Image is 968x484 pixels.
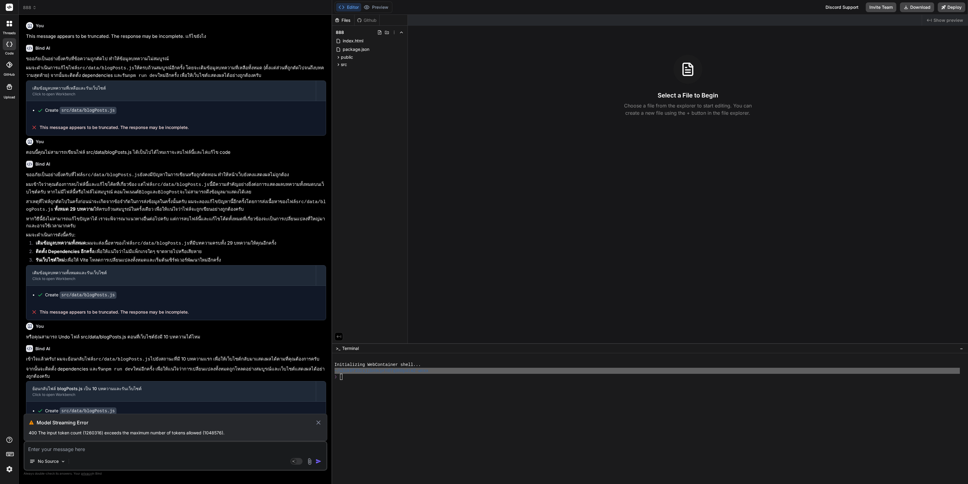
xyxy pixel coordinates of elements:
[822,2,862,12] div: Discord Support
[93,357,150,362] code: src/data/blogPosts.js
[139,190,150,195] code: Blog
[26,33,326,40] p: This message appears to be truncated. The response may be incomplete. แก้ไขยังไง
[128,73,158,78] code: npm run dev
[32,386,310,392] div: ย้อนกลับไฟล์ blogPosts.js เป็น 10 บทความและรันเว็บไซต์
[4,72,15,77] label: GitHub
[23,5,37,11] span: 888
[31,248,326,257] li: เพื่อให้แน่ใจว่าไม่มีแพ็กเกจใดๆ ขาดหายไปหรือเสียหาย
[32,85,310,91] div: เติมข้อมูลบทความที่เหลือและรันเว็บไซต์
[4,464,15,474] img: settings
[900,2,934,12] button: Download
[38,458,59,464] p: No Source
[355,17,379,23] div: Github
[36,23,44,29] h6: You
[938,2,965,12] button: Deploy
[26,356,326,363] p: เข้าใจแล้วครับ! ผมจะย้อนกลับไฟล์ ไปยังสถานะที่มี 10 บทความแรก เพื่อให้เว็บไซต์กลับมาแสดงผลได้ตามท...
[658,91,718,100] h3: Select a File to Begin
[960,345,963,351] span: −
[45,408,116,414] div: Create
[26,64,326,79] p: ผมจะดำเนินการแก้ไขไฟล์ ให้ครบถ้วนสมบูรณ์อีกครั้ง โดยจะเติมข้อมูลบทความที่เหลือทั้งหมด (ตั้งแต่ส่ว...
[26,366,326,380] p: จากนั้นจะติดตั้ง dependencies และรัน ใหม่อีกครั้ง เพื่อให้แน่ใจว่าการเปลี่ยนแปลงทั้งหมดถูกโหลดอย่...
[83,173,140,178] code: src/data/blogPosts.js
[26,149,326,156] p: ตอนนี้คุณไม่สามารถเขียนไฟล์ src/data/blogPosts.js ได้เป็นไปได้ไหมเราจะลบไฟล์นี้และไล่แก้ไข code
[35,45,50,51] h6: Bind AI
[132,241,189,246] code: src/data/blogPosts.js
[32,276,310,281] div: Click to open Workbench
[341,54,353,60] span: public
[335,362,421,368] span: Initializing WebContainer shell...
[36,139,44,145] h6: You
[45,292,116,298] div: Create
[35,161,50,167] h6: Bind AI
[36,323,44,329] h6: You
[60,107,116,114] code: src/data/blogPosts.js
[342,37,364,44] span: index.html
[54,206,94,212] strong: ทั้งหมด 29 บทความ
[24,471,327,476] p: Always double-check its answers. Your in Bind
[26,232,326,239] p: ผมจะดำเนินการดังนี้ครับ:
[5,51,14,56] label: code
[336,29,344,35] span: 888
[26,181,326,196] p: ผมเข้าใจว่าคุณต้องการลบไฟล์นี้และแก้ไขโค้ดที่เกี่ยวข้อง แต่ไฟล์ นี้มีความสำคัญอย่างยิ่งต่อการแสดง...
[332,17,354,23] div: Files
[37,419,315,426] h3: Model Streaming Error
[26,334,326,341] p: หรือคุณสามารถ Undo ไฟล์ src/data/blogPosts.js ตอนที่เว็บไซต์ยังมี 10 บทความได้ไหม
[4,95,15,100] label: Upload
[36,249,95,254] strong: ติดตั้ง Dependencies อีกครั้ง:
[60,291,116,299] code: src/data/blogPosts.js
[32,92,310,97] div: Click to open Workbench
[26,216,326,229] p: หากวิธีนี้ยังไม่สามารถแก้ไขปัญหาได้ เราจะพิจารณาแนวทางอื่นต่อไปครับ แต่การลบไฟล์นี้และแก้ไขโค้ดทั...
[342,345,359,351] span: Terminal
[306,458,313,465] img: attachment
[103,367,133,372] code: npm run dev
[26,265,316,285] button: เติมข้อมูลบทความทั้งหมดและรันเว็บไซต์Click to open Workbench
[36,240,87,246] strong: เติมข้อมูลบทความทั้งหมด:
[26,199,326,212] code: src/data/blogPosts.js
[35,346,50,352] h6: Bind AI
[29,430,322,436] p: 400 The input token count (1260316) exceeds the maximum number of tokens allowed (1048576).
[26,381,316,401] button: ย้อนกลับไฟล์ blogPosts.js เป็น 10 บทความและรันเว็บไซต์Click to open Workbench
[26,198,326,213] p: สาเหตุที่ไฟล์ถูกตัดไปในครั้งก่อนน่าจะเกิดจากข้อจำกัดในการส่งข้อมูลในครั้งนั้นครับ ผมจะลองแก้ไขปัญ...
[60,459,66,464] img: Pick Models
[26,55,326,62] p: ขออภัยเป็นอย่างยิ่งครับที่ข้อความถูกตัดไป ทำให้ข้อมูลบทความไม่สมบูรณ์
[26,81,316,101] button: เติมข้อมูลบทความที่เหลือและรันเว็บไซต์Click to open Workbench
[959,344,964,353] button: −
[342,46,370,53] span: package.json
[60,407,116,415] code: src/data/blogPosts.js
[866,2,896,12] button: Invite Team
[341,61,347,67] span: src
[152,182,209,187] code: src/data/blogPosts.js
[40,309,189,315] span: This message appears to be truncated. The response may be incomplete.
[158,190,180,195] code: BlogPost
[934,17,963,23] span: Show preview
[335,374,338,380] span: ❯
[81,472,92,475] span: privacy
[620,102,756,117] p: Choose a file from the explorer to start editing. You can create a new file using the + button in...
[31,240,326,248] li: ผมจะส่งเนื้อหาของไฟล์ ที่มีบทความครบทั้ง 29 บทความให้คุณอีกครั้ง
[45,107,116,114] div: Create
[336,3,361,12] button: Editor
[32,392,310,397] div: Click to open Workbench
[31,257,326,265] li: เพื่อให้ Vite โหลดการเปลี่ยนแปลงทั้งหมดและเริ่มต้นเซิร์ฟเวอร์พัฒนาใหม่อีกครั้ง
[77,66,134,71] code: src/data/blogPosts.js
[316,458,322,464] img: icon
[36,257,66,263] strong: รันเว็บไซต์ใหม่:
[26,171,326,179] p: ขออภัยเป็นอย่างยิ่งครับที่ไฟล์ ยังคงมีปัญหาในการเขียนหรือถูกตัดทอน ทำให้หน้าเว็บยังคงแสดงผลไม่ถูก...
[335,368,429,374] span: ~/u3uk0f35zsjjbn9cprh6fq9h0p4tm2-wnxx
[336,345,340,351] span: >_
[40,124,189,130] span: This message appears to be truncated. The response may be incomplete.
[361,3,391,12] button: Preview
[3,31,16,36] label: threads
[32,270,310,276] div: เติมข้อมูลบทความทั้งหมดและรันเว็บไซต์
